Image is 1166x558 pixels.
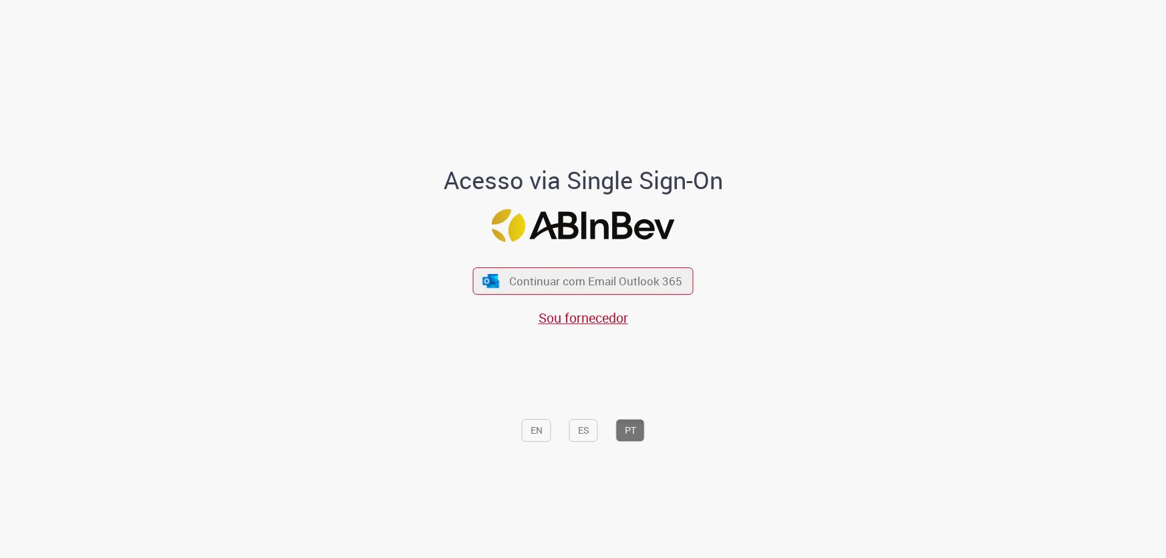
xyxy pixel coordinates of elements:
button: ícone Azure/Microsoft 360 Continuar com Email Outlook 365 [473,267,694,295]
span: Continuar com Email Outlook 365 [509,273,682,289]
button: PT [616,419,645,442]
h1: Acesso via Single Sign-On [398,167,768,194]
img: Logo ABInBev [492,210,675,243]
button: ES [569,419,598,442]
a: Sou fornecedor [539,309,628,327]
img: ícone Azure/Microsoft 360 [481,274,500,288]
button: EN [522,419,551,442]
